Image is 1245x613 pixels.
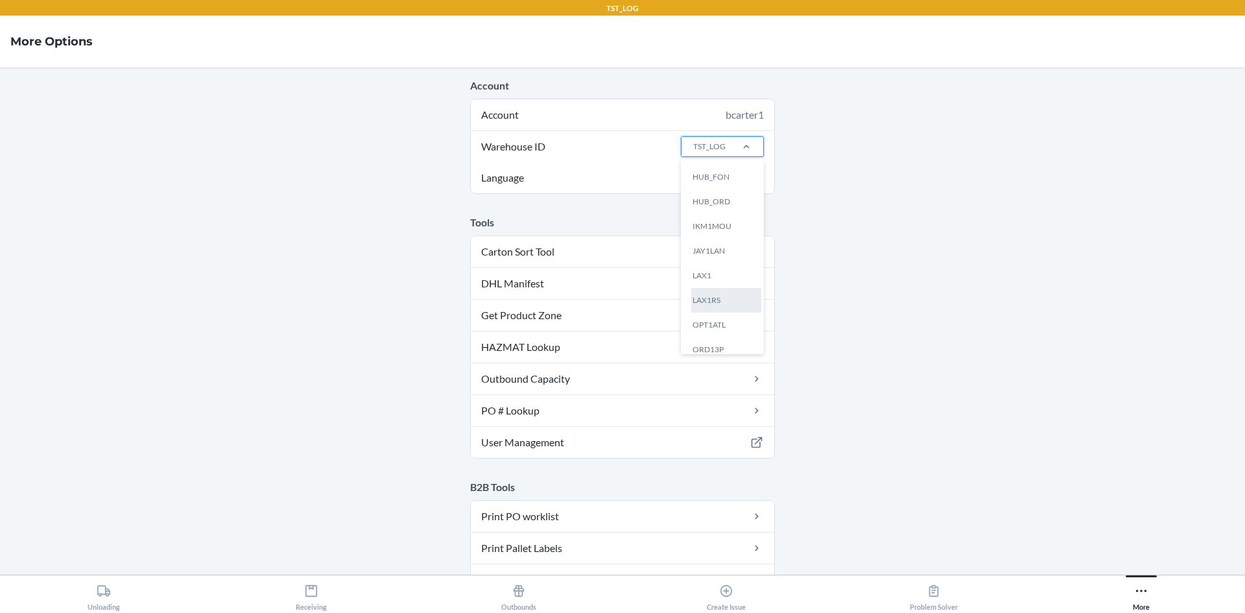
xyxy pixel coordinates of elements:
[479,162,526,193] span: Language
[479,131,547,162] span: Warehouse ID
[692,141,693,152] input: Warehouse IDTST_LOGAMS1AMS1RSDFW1RSDFW1TMPEWR1EWR1RSHUB_ATLHUB_DFWHUB_FONHUB_ORDIKM1MOUJAY1LANLAX...
[471,236,774,267] a: Carton Sort Tool
[691,165,761,189] div: HUB_FON
[622,575,830,611] button: Create Issue
[691,239,761,263] div: JAY1LAN
[470,215,775,230] p: Tools
[693,141,726,152] div: TST_LOG
[471,395,774,426] a: PO # Lookup
[471,331,774,363] a: HAZMAT Lookup
[691,288,761,313] div: LAX1RS
[471,363,774,394] a: Outbound Capacity
[691,214,761,239] div: IKM1MOU
[726,107,764,123] div: bcarter1
[691,337,761,362] div: ORD13P
[691,263,761,288] div: LAX1
[1037,575,1245,611] button: More
[471,99,774,130] div: Account
[1133,579,1150,611] div: More
[471,268,774,299] a: DHL Manifest
[606,3,639,14] p: TST_LOG
[296,579,327,611] div: Receiving
[471,501,774,532] a: Print PO worklist
[470,78,775,93] p: Account
[471,300,774,331] a: Get Product Zone
[691,313,761,337] div: OPT1ATL
[471,427,774,458] a: User Management
[471,564,774,595] a: Print SSCC Labels
[501,579,536,611] div: Outbounds
[88,579,120,611] div: Unloading
[415,575,622,611] button: Outbounds
[707,579,746,611] div: Create Issue
[470,479,775,495] p: B2B Tools
[691,189,761,214] div: HUB_ORD
[207,575,415,611] button: Receiving
[830,575,1037,611] button: Problem Solver
[10,33,93,50] h4: More Options
[910,579,958,611] div: Problem Solver
[471,533,774,564] a: Print Pallet Labels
